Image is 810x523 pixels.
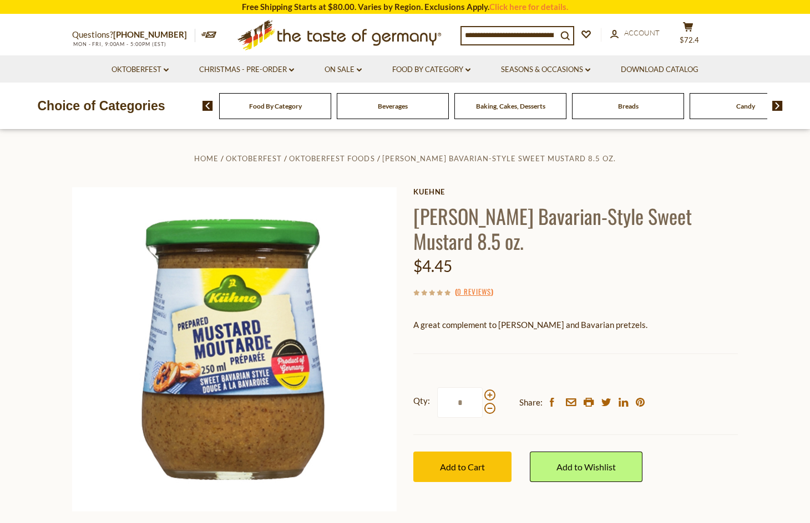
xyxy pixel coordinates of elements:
a: [PHONE_NUMBER] [113,29,187,39]
img: next arrow [772,101,783,111]
input: Qty: [437,387,483,418]
a: Food By Category [249,102,302,110]
a: Seasons & Occasions [501,64,590,76]
span: Add to Cart [440,462,485,472]
a: Home [194,154,219,163]
a: Oktoberfest [112,64,169,76]
span: $72.4 [680,35,699,44]
a: Baking, Cakes, Desserts [476,102,545,110]
a: Christmas - PRE-ORDER [199,64,294,76]
span: Account [624,28,660,37]
a: Oktoberfest Foods [289,154,374,163]
button: $72.4 [671,22,705,49]
a: Food By Category [392,64,470,76]
p: A great complement to [PERSON_NAME] and Bavarian pretzels. [413,318,738,332]
img: Kuehne Bavarian-Style Sweet Mustard [72,187,397,511]
strong: Qty: [413,394,430,408]
a: Click here for details. [489,2,568,12]
a: Oktoberfest [226,154,282,163]
span: Share: [519,396,543,409]
a: 0 Reviews [457,286,491,298]
a: Add to Wishlist [530,452,642,482]
a: Candy [736,102,755,110]
img: previous arrow [202,101,213,111]
a: [PERSON_NAME] Bavarian-Style Sweet Mustard 8.5 oz. [382,154,616,163]
span: MON - FRI, 9:00AM - 5:00PM (EST) [72,41,166,47]
span: ( ) [455,286,493,297]
a: Account [610,27,660,39]
h1: [PERSON_NAME] Bavarian-Style Sweet Mustard 8.5 oz. [413,203,738,253]
p: Questions? [72,28,195,42]
span: $4.45 [413,257,452,275]
a: Kuehne [413,187,738,196]
a: Beverages [378,102,408,110]
a: Breads [618,102,639,110]
a: Download Catalog [621,64,698,76]
button: Add to Cart [413,452,512,482]
a: On Sale [325,64,362,76]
